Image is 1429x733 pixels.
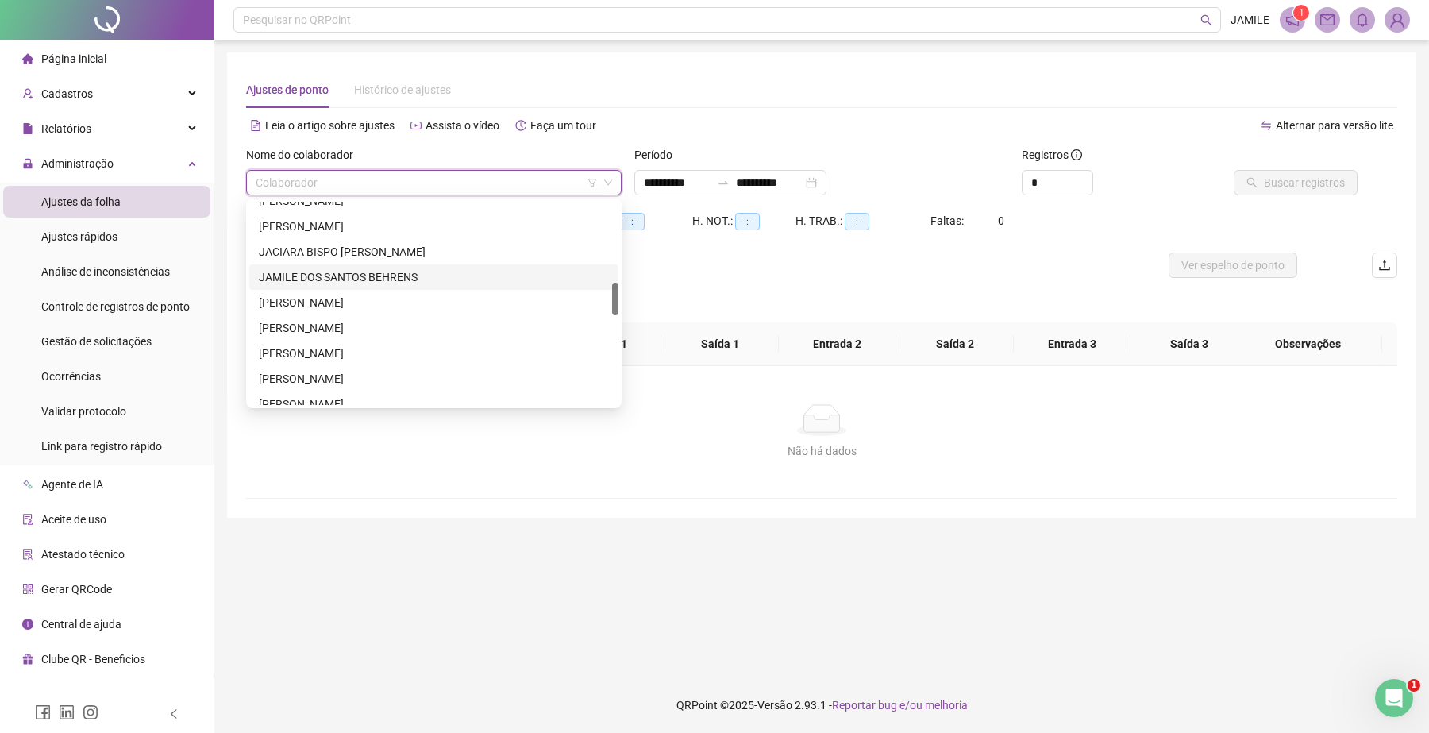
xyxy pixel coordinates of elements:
[35,704,51,720] span: facebook
[265,442,1378,460] div: Não há dados
[41,618,121,631] span: Central de ajuda
[22,53,33,64] span: home
[41,157,114,170] span: Administração
[1276,119,1393,132] span: Alternar para versão lite
[41,195,121,208] span: Ajustes da folha
[259,370,609,388] div: [PERSON_NAME]
[1246,335,1369,353] span: Observações
[998,214,1004,227] span: 0
[41,370,101,383] span: Ocorrências
[41,52,106,65] span: Página inicial
[1169,253,1297,278] button: Ver espelho de ponto
[1320,13,1335,27] span: mail
[1233,322,1382,366] th: Observações
[1285,13,1300,27] span: notification
[22,549,33,560] span: solution
[259,268,609,286] div: JAMILE DOS SANTOS BEHRENS
[41,122,91,135] span: Relatórios
[259,395,609,413] div: [PERSON_NAME]
[41,583,112,596] span: Gerar QRCode
[832,699,968,712] span: Reportar bug e/ou melhoria
[620,213,645,230] span: --:--
[661,322,779,366] th: Saída 1
[22,123,33,134] span: file
[22,158,33,169] span: lock
[1355,13,1369,27] span: bell
[845,213,869,230] span: --:--
[249,290,618,315] div: JÉSSICA COSTA DE OLIVEIRA
[1231,11,1269,29] span: JAMILE
[249,264,618,290] div: JAMILE DOS SANTOS BEHRENS
[597,212,693,230] div: HE 3:
[1261,120,1272,131] span: swap
[735,213,760,230] span: --:--
[717,176,730,189] span: swap-right
[249,392,618,417] div: JULYANNY RIBEIRO LEAL
[1299,7,1304,18] span: 1
[83,704,98,720] span: instagram
[354,83,451,96] span: Histórico de ajustes
[717,176,730,189] span: to
[59,704,75,720] span: linkedin
[246,83,329,96] span: Ajustes de ponto
[22,619,33,630] span: info-circle
[249,366,618,392] div: JULIANA SANTOS LIMA
[426,119,499,132] span: Assista o vídeo
[795,212,930,230] div: H. TRAB.:
[41,335,152,348] span: Gestão de solicitações
[41,405,126,418] span: Validar protocolo
[259,294,609,311] div: [PERSON_NAME]
[265,119,395,132] span: Leia o artigo sobre ajustes
[587,178,597,187] span: filter
[1014,322,1131,366] th: Entrada 3
[249,315,618,341] div: JOCIANE DE OLIVEIRA SANTOS
[22,654,33,665] span: gift
[249,239,618,264] div: JACIARA BISPO PAIXÃO DOS SANTOS
[896,322,1014,366] th: Saída 2
[41,300,190,313] span: Controle de registros de ponto
[41,478,103,491] span: Agente de IA
[515,120,526,131] span: history
[41,513,106,526] span: Aceite de uso
[603,178,613,187] span: down
[1022,146,1082,164] span: Registros
[168,708,179,719] span: left
[1234,170,1358,195] button: Buscar registros
[410,120,422,131] span: youtube
[41,653,145,665] span: Clube QR - Beneficios
[41,265,170,278] span: Análise de inconsistências
[1408,679,1420,692] span: 1
[41,87,93,100] span: Cadastros
[249,341,618,366] div: JULIANA ARAÚJO SILVA SANTOS
[1375,679,1413,717] iframe: Intercom live chat
[1130,322,1248,366] th: Saída 3
[259,218,609,235] div: [PERSON_NAME]
[259,345,609,362] div: [PERSON_NAME]
[1385,8,1409,32] img: 90348
[22,514,33,525] span: audit
[1071,149,1082,160] span: info-circle
[22,88,33,99] span: user-add
[1200,14,1212,26] span: search
[250,120,261,131] span: file-text
[41,548,125,561] span: Atestado técnico
[249,214,618,239] div: ISABELE VITÓRIA MORAES DE SOUSA
[930,214,966,227] span: Faltas:
[779,322,896,366] th: Entrada 2
[41,230,117,243] span: Ajustes rápidos
[1293,5,1309,21] sup: 1
[1378,259,1391,272] span: upload
[634,146,683,164] label: Período
[214,677,1429,733] footer: QRPoint © 2025 - 2.93.1 -
[246,146,364,164] label: Nome do colaborador
[259,319,609,337] div: [PERSON_NAME]
[41,440,162,453] span: Link para registro rápido
[757,699,792,712] span: Versão
[692,212,795,230] div: H. NOT.:
[22,584,33,595] span: qrcode
[530,119,596,132] span: Faça um tour
[259,243,609,260] div: JACIARA BISPO [PERSON_NAME]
